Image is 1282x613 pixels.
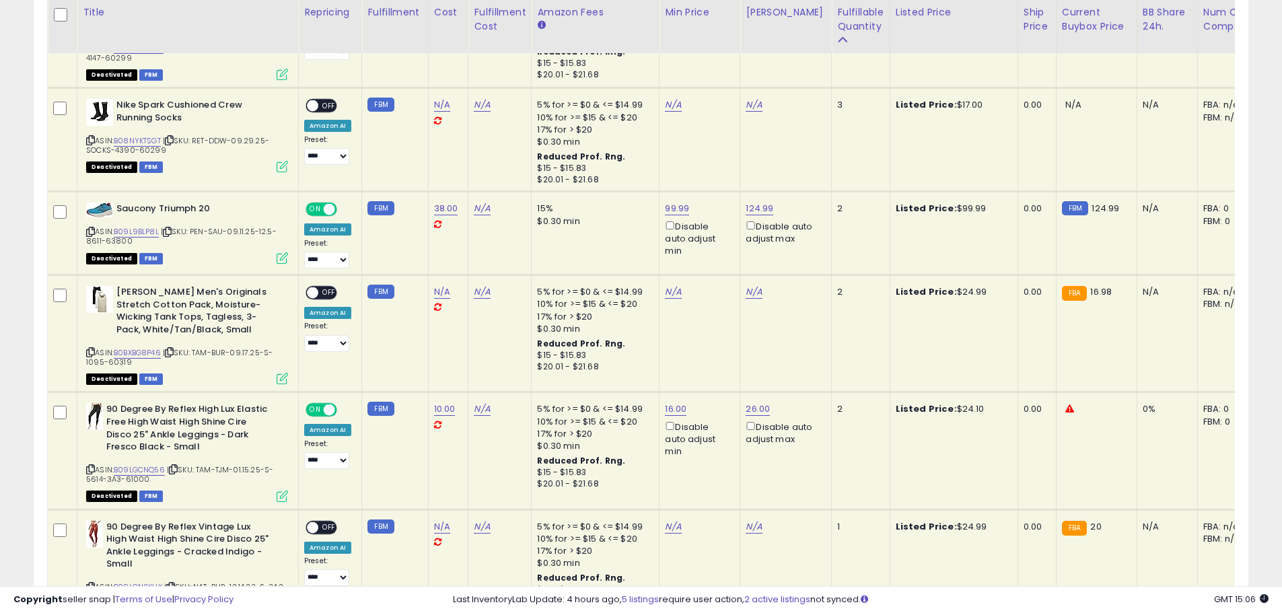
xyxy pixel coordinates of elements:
div: $24.10 [896,403,1007,415]
div: Amazon AI [304,223,351,236]
div: Preset: [304,556,351,587]
div: Current Buybox Price [1062,5,1131,34]
div: Title [83,5,293,20]
div: Num of Comp. [1203,5,1252,34]
div: FBA: 0 [1203,403,1248,415]
span: ON [307,204,324,215]
div: $15 - $15.83 [537,467,649,478]
span: All listings that are unavailable for purchase on Amazon for any reason other than out-of-stock [86,491,137,502]
div: 0.00 [1024,286,1046,298]
a: N/A [665,285,681,299]
a: N/A [474,520,490,534]
div: $15 - $15.83 [537,58,649,69]
a: N/A [665,98,681,112]
a: B08NYKTSGT [114,135,161,147]
small: FBM [367,285,394,299]
small: FBM [367,519,394,534]
div: Last InventoryLab Update: 4 hours ago, require user action, not synced. [453,593,1269,606]
span: FBM [139,253,164,264]
div: $17.00 [896,99,1007,111]
b: Listed Price: [896,402,957,415]
div: N/A [1143,203,1187,215]
div: BB Share 24h. [1143,5,1192,34]
div: Disable auto adjust min [665,419,729,458]
div: 2 [837,403,879,415]
div: Fulfillable Quantity [837,5,884,34]
div: FBA: n/a [1203,286,1248,298]
div: 2 [837,286,879,298]
a: 99.99 [665,202,689,215]
div: $0.30 min [537,557,649,569]
div: 2 [837,203,879,215]
span: ON [307,404,324,416]
div: 1 [837,521,879,533]
div: FBM: n/a [1203,112,1248,124]
div: 10% for >= $15 & <= $20 [537,416,649,428]
div: Listed Price [896,5,1012,20]
a: N/A [474,98,490,112]
div: $20.01 - $21.68 [537,361,649,373]
div: $15 - $15.83 [537,350,649,361]
span: OFF [318,287,340,299]
div: FBM: n/a [1203,533,1248,545]
div: Preset: [304,322,351,352]
span: All listings that are unavailable for purchase on Amazon for any reason other than out-of-stock [86,69,137,81]
div: Cost [434,5,463,20]
div: $0.30 min [537,136,649,148]
div: 5% for >= $0 & <= $14.99 [537,99,649,111]
b: [PERSON_NAME] Men's Originals Stretch Cotton Pack, Moisture-Wicking Tank Tops, Tagless, 3-Pack, W... [116,286,280,339]
div: N/A [1143,521,1187,533]
div: ASIN: [86,286,288,383]
b: Listed Price: [896,98,957,111]
div: seller snap | | [13,593,234,606]
span: FBM [139,69,164,81]
small: FBM [367,201,394,215]
div: Amazon AI [304,120,351,132]
span: | SKU: PEN-SAU-09.11.25-12.5-8611-63800 [86,226,277,246]
b: Listed Price: [896,520,957,533]
a: 10.00 [434,402,456,416]
a: 38.00 [434,202,458,215]
div: $0.30 min [537,215,649,227]
div: Amazon Fees [537,5,653,20]
small: FBM [1062,201,1088,215]
div: Preset: [304,135,351,166]
div: 0.00 [1024,203,1046,215]
div: $20.01 - $21.68 [537,69,649,81]
div: 5% for >= $0 & <= $14.99 [537,521,649,533]
span: OFF [318,100,340,112]
span: FBM [139,491,164,502]
span: OFF [335,404,357,416]
div: 17% for > $20 [537,428,649,440]
div: Preset: [304,239,351,269]
div: Disable auto adjust max [746,219,821,245]
a: 16.00 [665,402,686,416]
div: 3 [837,99,879,111]
img: 31q8HyyGabL._SL40_.jpg [86,99,113,126]
div: ASIN: [86,403,288,500]
div: 0.00 [1024,403,1046,415]
span: 2025-10-8 15:06 GMT [1214,593,1269,606]
div: N/A [1143,286,1187,298]
div: FBA: 0 [1203,203,1248,215]
small: FBA [1062,521,1087,536]
div: FBA: n/a [1203,99,1248,111]
span: OFF [318,521,340,533]
span: All listings that are unavailable for purchase on Amazon for any reason other than out-of-stock [86,161,137,173]
span: | SKU: TAM-TJM-01.15.25-S-5614-3A3-61000 [86,464,273,484]
span: 124.99 [1092,202,1119,215]
div: $15 - $15.83 [537,163,649,174]
a: 26.00 [746,402,770,416]
div: 0.00 [1024,99,1046,111]
div: Amazon AI [304,542,351,554]
span: FBM [139,373,164,385]
b: Reduced Prof. Rng. [537,455,625,466]
div: ASIN: [86,203,288,262]
a: N/A [474,285,490,299]
div: Min Price [665,5,734,20]
b: Listed Price: [896,285,957,298]
div: $0.30 min [537,323,649,335]
b: Reduced Prof. Rng. [537,151,625,162]
div: Repricing [304,5,356,20]
a: B09LGCNQ56 [114,464,165,476]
